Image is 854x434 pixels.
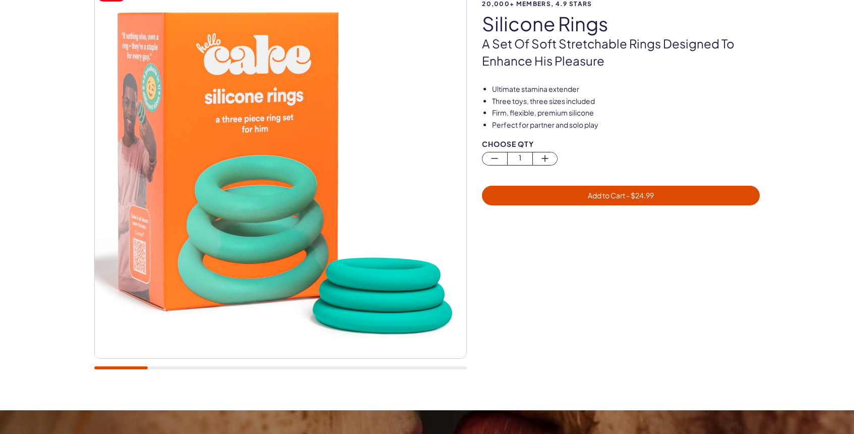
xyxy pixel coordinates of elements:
[492,84,760,94] li: Ultimate stamina extender
[482,13,760,34] h1: silicone rings
[492,96,760,106] li: Three toys, three sizes included
[625,191,654,200] span: - $ 24.99
[482,186,760,205] button: Add to Cart - $24.99
[482,1,760,7] span: 20,000+ members, 4.9 stars
[588,191,654,200] span: Add to Cart
[508,152,532,164] span: 1
[482,140,760,148] div: Choose Qty
[492,120,760,130] li: Perfect for partner and solo play
[492,108,760,118] li: Firm, flexible, premium silicone
[482,35,760,69] p: A set of soft stretchable rings designed to enhance his pleasure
